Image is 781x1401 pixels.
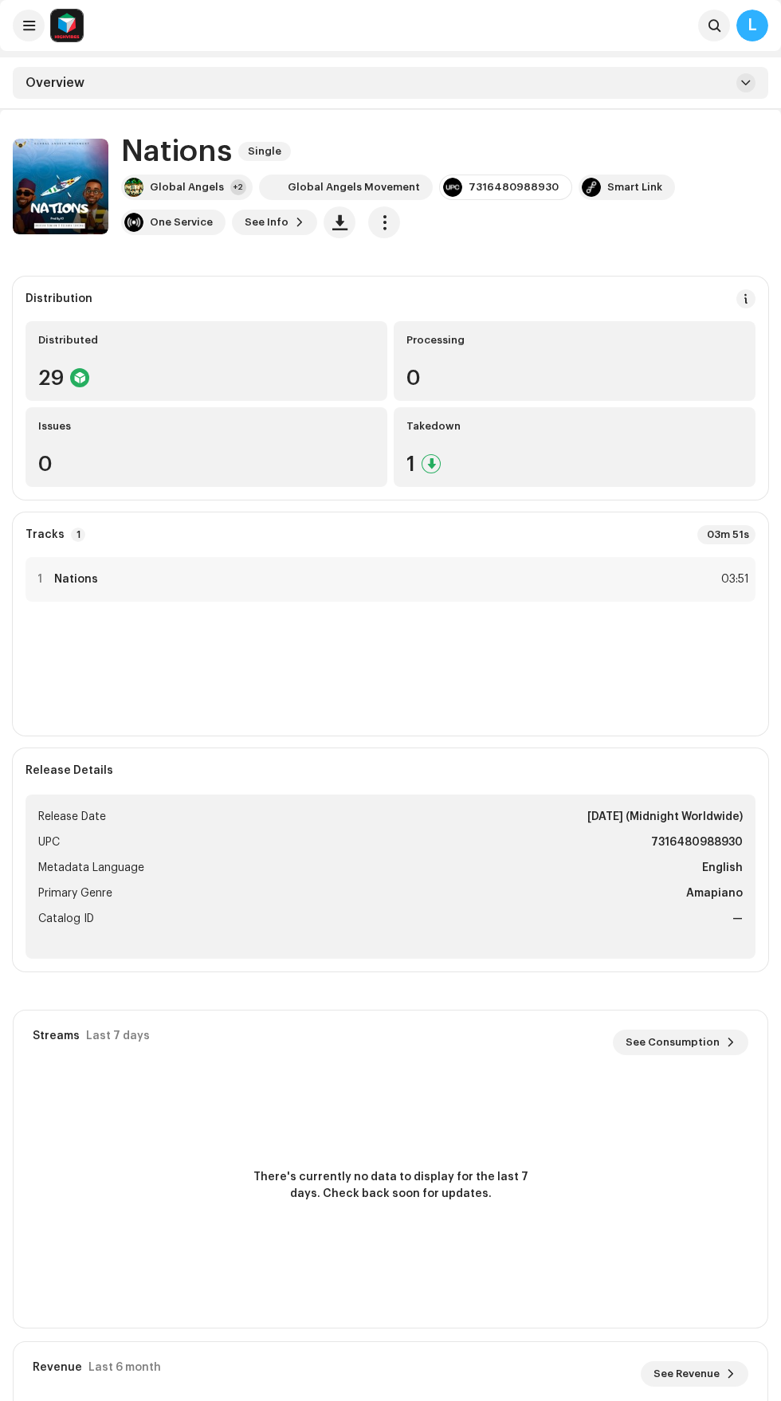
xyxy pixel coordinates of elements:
[232,210,317,235] button: See Info
[613,1030,748,1055] button: See Consumption
[13,139,108,234] img: c2d20a4d-6d81-4435-9c0c-b12ed35fc97b
[587,807,743,826] strong: [DATE] (Midnight Worldwide)
[86,1030,150,1042] div: Last 7 days
[714,570,749,589] div: 03:51
[71,528,85,542] p-badge: 1
[54,573,98,586] strong: Nations
[38,858,144,877] span: Metadata Language
[406,334,743,347] div: Processing
[33,1361,82,1374] div: Revenue
[38,833,60,852] span: UPC
[230,179,246,195] div: +2
[702,858,743,877] strong: English
[653,1358,720,1390] span: See Revenue
[121,135,232,168] h1: Nations
[26,292,92,305] div: Distribution
[288,181,420,194] div: Global Angels Movement
[38,420,375,433] div: Issues
[26,528,65,541] strong: Tracks
[607,181,662,194] div: Smart Link
[124,178,143,197] img: 7ab5bc12-e188-47db-b41f-806b88cbe639
[732,909,743,928] strong: —
[150,216,213,229] div: One Service
[262,178,281,197] img: 0de0faba-75bb-4426-92f1-77a71bb83481
[469,181,559,194] div: 7316480988930
[736,10,768,41] div: L
[238,142,291,161] span: Single
[686,884,743,903] strong: Amapiano
[406,420,743,433] div: Takedown
[651,833,743,852] strong: 7316480988930
[38,884,112,903] span: Primary Genre
[697,525,755,544] div: 03m 51s
[150,181,224,194] div: Global Angels
[245,206,288,238] span: See Info
[33,1030,80,1042] div: Streams
[88,1361,161,1374] div: Last 6 month
[38,909,94,928] span: Catalog ID
[626,1026,720,1058] span: See Consumption
[247,1169,534,1203] span: There's currently no data to display for the last 7 days. Check back soon for updates.
[38,334,375,347] div: Distributed
[641,1361,748,1387] button: See Revenue
[26,764,113,777] strong: Release Details
[38,807,106,826] span: Release Date
[51,10,83,41] img: feab3aad-9b62-475c-8caf-26f15a9573ee
[26,77,84,89] span: Overview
